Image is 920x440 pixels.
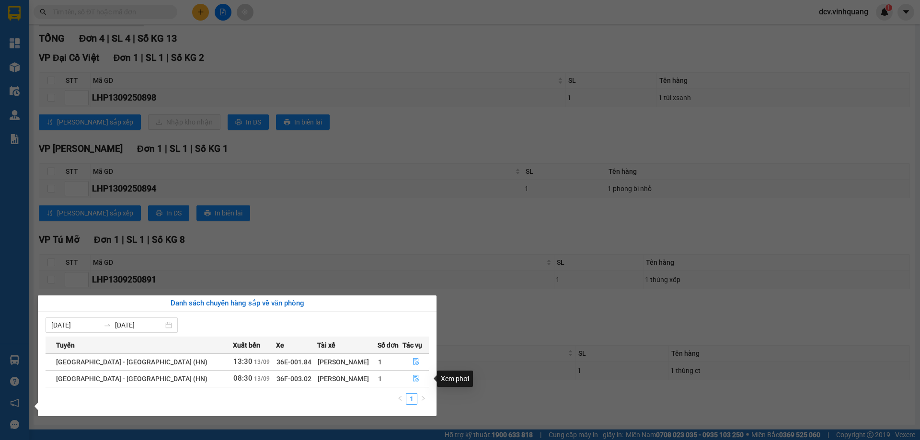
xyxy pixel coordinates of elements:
button: file-done [403,354,428,370]
span: 13/09 [254,359,270,365]
span: Tuyến [56,340,75,350]
span: file-done [413,358,419,366]
li: Next Page [417,393,429,405]
li: 1 [406,393,417,405]
div: [PERSON_NAME] [318,373,377,384]
span: to [103,321,111,329]
span: Xe [276,340,284,350]
span: [GEOGRAPHIC_DATA] - [GEOGRAPHIC_DATA] (HN) [56,358,207,366]
button: left [394,393,406,405]
span: swap-right [103,321,111,329]
span: Tài xế [317,340,335,350]
a: 1 [406,394,417,404]
span: Tác vụ [402,340,422,350]
span: [GEOGRAPHIC_DATA] - [GEOGRAPHIC_DATA] (HN) [56,375,207,383]
input: Từ ngày [51,320,100,330]
div: Xem phơi [437,371,473,387]
button: right [417,393,429,405]
span: 08:30 [233,374,253,383]
span: right [420,395,426,401]
div: [PERSON_NAME] [318,357,377,367]
span: Số đơn [378,340,399,350]
span: left [397,395,403,401]
span: 13/09 [254,375,270,382]
span: 13:30 [233,357,253,366]
span: 1 [378,375,382,383]
span: 36F-003.02 [276,375,311,383]
button: file-done [403,371,428,386]
li: Previous Page [394,393,406,405]
span: Xuất bến [233,340,260,350]
input: Đến ngày [115,320,163,330]
span: file-done [413,375,419,383]
span: 36E-001.84 [276,358,311,366]
span: 1 [378,358,382,366]
div: Danh sách chuyến hàng sắp về văn phòng [46,298,429,309]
